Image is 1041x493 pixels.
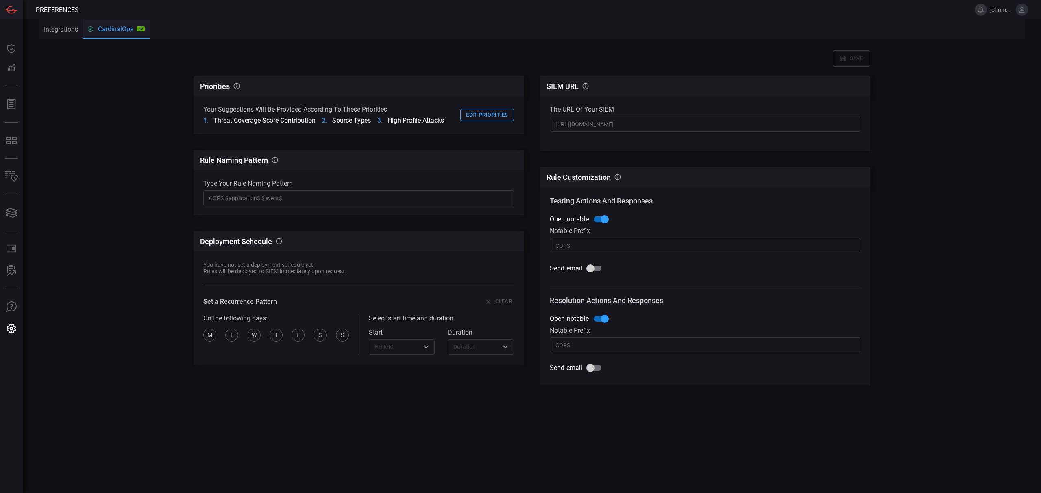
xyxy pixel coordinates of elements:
[500,341,511,352] button: Open
[2,261,21,281] button: ALERT ANALYSIS
[2,319,21,339] button: Preferences
[550,197,860,205] h3: Testing Actions and Responses
[550,296,860,305] h3: Resolution Actions and Responses
[322,117,371,124] li: source types
[88,25,145,33] div: CardinalOps
[2,203,21,223] button: Cards
[36,6,79,14] span: Preferences
[203,329,216,342] div: m
[2,95,21,114] button: Reports
[550,314,589,324] span: Open notable
[2,39,21,58] button: Dashboard
[369,329,435,336] label: Start
[83,20,150,39] button: CardinalOpsSP
[550,227,860,235] div: Notable prefix
[203,262,346,268] div: You have not set a deployment schedule yet.
[203,179,514,187] div: Type your rule naming pattern
[203,117,316,124] li: Threat Coverage Score Contribution
[336,329,349,342] div: s
[248,329,261,342] div: w
[203,106,444,113] div: Your suggestions will be provided according to these priorities
[39,19,83,39] button: Integrations
[547,82,579,91] h3: SIEM URL
[550,106,860,113] div: The URL of your SIEM
[448,329,514,336] label: Duration
[292,329,305,342] div: f
[270,329,283,342] div: t
[450,342,498,352] input: Duration
[2,131,21,150] button: MITRE - Detection Posture
[200,237,272,246] h3: Deployment Schedule
[200,156,268,164] h3: Rule naming pattern
[203,268,346,275] div: Rules will be deployed to SIEM immediately upon request.
[420,341,432,352] button: Open
[2,297,21,317] button: Ask Us A Question
[203,190,514,205] input: $application$ - $event$ (COPS)
[203,298,277,305] div: Set a Recurrence Pattern
[225,329,238,342] div: t
[550,214,589,224] span: Open notable
[990,6,1013,13] span: johnmoore
[547,173,611,182] h3: Rule customization
[2,58,21,78] button: Detections
[371,342,419,352] input: HH:MM
[2,167,21,186] button: Inventory
[460,109,514,121] button: Edit priorities
[550,327,860,334] div: Notable prefix
[200,82,230,91] h3: Priorities
[2,239,21,259] button: Rule Catalog
[369,314,514,322] div: Select start time and duration
[550,117,860,132] input: URL
[203,314,349,322] div: On the following days:
[550,363,583,373] span: Send email
[550,264,583,273] span: Send email
[377,117,444,124] li: High Profile Attacks
[314,329,327,342] div: s
[137,26,145,31] div: SP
